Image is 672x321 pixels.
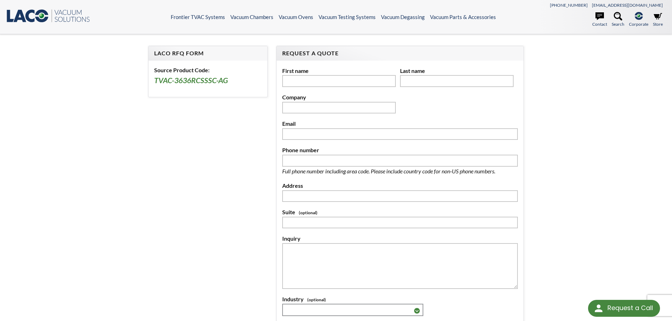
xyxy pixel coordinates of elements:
label: Email [282,119,518,128]
p: Full phone number including area code. Please include country code for non-US phone numbers. [282,167,518,176]
label: Inquiry [282,234,518,243]
h3: TVAC-3636RCSSSC-AG [154,76,262,86]
label: Last name [400,66,514,75]
label: Address [282,181,518,190]
h4: Request A Quote [282,50,518,57]
a: Contact [592,12,607,27]
a: Vacuum Testing Systems [319,14,376,20]
b: Source Product Code: [154,67,210,73]
label: First name [282,66,396,75]
label: Industry [282,295,518,304]
a: Vacuum Ovens [279,14,313,20]
div: Request a Call [607,300,653,316]
div: Request a Call [588,300,660,317]
a: Store [653,12,663,27]
a: [PHONE_NUMBER] [550,2,588,8]
label: Phone number [282,146,518,155]
a: Vacuum Parts & Accessories [430,14,496,20]
a: Vacuum Chambers [230,14,273,20]
span: Corporate [629,21,648,27]
a: Search [612,12,624,27]
label: Suite [282,208,518,217]
label: Company [282,93,396,102]
a: Vacuum Degassing [381,14,425,20]
h4: LACO RFQ Form [154,50,262,57]
a: [EMAIL_ADDRESS][DOMAIN_NAME] [592,2,663,8]
a: Frontier TVAC Systems [171,14,225,20]
img: round button [593,303,604,314]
